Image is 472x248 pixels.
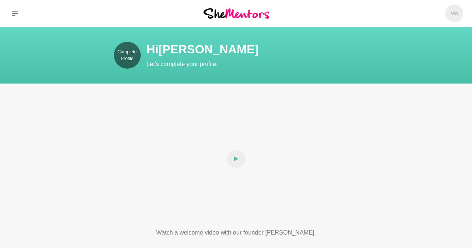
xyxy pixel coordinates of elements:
[445,4,463,22] a: Ma
[114,42,141,69] a: Complete Profile
[129,228,344,237] p: Watch a welcome video with our founder [PERSON_NAME].
[114,48,141,62] p: Complete Profile
[147,60,415,69] p: Let's complete your profile.
[203,8,269,18] img: She Mentors Logo
[147,42,415,57] h1: Hi [PERSON_NAME]
[450,10,458,17] h5: Ma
